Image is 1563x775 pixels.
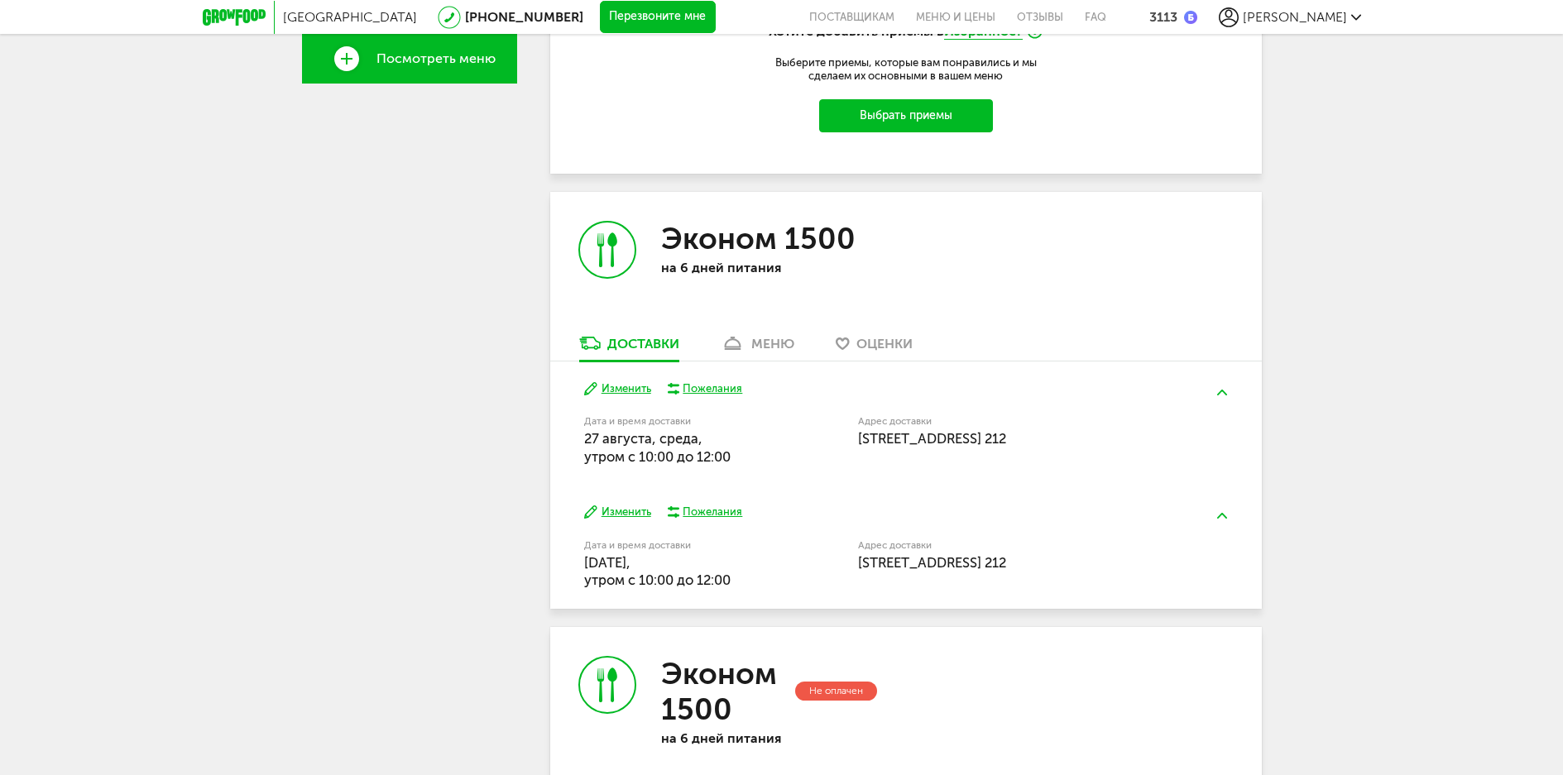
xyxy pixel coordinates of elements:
[584,430,731,464] span: 27 августа, среда, утром c 10:00 до 12:00
[683,505,742,519] div: Пожелания
[661,221,856,256] h3: Эконом 1500
[819,99,993,132] button: Выбрать приемы
[571,334,688,361] a: Доставки
[1217,390,1227,395] img: arrow-up-green.5eb5f82.svg
[751,336,794,352] div: меню
[661,730,876,746] p: на 6 дней питания
[584,554,731,588] span: [DATE], утром c 10:00 до 12:00
[858,417,1167,426] label: Адрес доставки
[376,51,496,66] span: Посмотреть меню
[795,682,877,701] div: Не оплачен
[600,1,716,34] button: Перезвоните мне
[661,656,791,727] h3: Эконом 1500
[668,381,743,396] button: Пожелания
[683,381,742,396] div: Пожелания
[765,56,1046,83] p: Выберите приемы, которые вам понравились и мы сделаем их основными в вашем меню
[302,34,517,84] a: Посмотреть меню
[607,336,679,352] div: Доставки
[1149,9,1177,25] div: 3113
[858,430,1006,447] span: [STREET_ADDRESS] 212
[712,334,803,361] a: меню
[1243,9,1347,25] span: [PERSON_NAME]
[827,334,921,361] a: Оценки
[584,541,774,550] label: Дата и время доставки
[858,541,1167,550] label: Адрес доставки
[584,417,774,426] label: Дата и время доставки
[668,505,743,519] button: Пожелания
[856,336,913,352] span: Оценки
[1184,11,1197,24] img: bonus_b.cdccf46.png
[283,9,417,25] span: [GEOGRAPHIC_DATA]
[1217,513,1227,519] img: arrow-up-green.5eb5f82.svg
[465,9,583,25] a: [PHONE_NUMBER]
[858,554,1006,571] span: [STREET_ADDRESS] 212
[584,505,651,520] button: Изменить
[584,381,651,397] button: Изменить
[661,260,876,275] p: на 6 дней питания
